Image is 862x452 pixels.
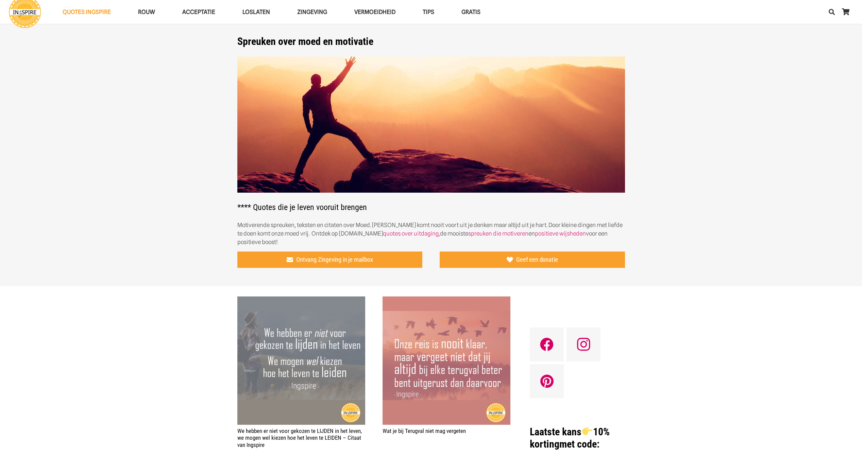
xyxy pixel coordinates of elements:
[297,9,327,15] span: Zingeving
[582,426,592,436] img: 👉
[440,252,625,268] a: Geef een donatie
[461,9,480,15] span: GRATIS
[423,9,434,15] span: TIPS
[237,296,365,424] img: Ingspire Quote - We hebben er niet voor gekozen te lijden in het leven. We mogen wel kiezen hoe h...
[284,3,341,21] a: ZingevingZingeving Menu
[237,221,625,246] p: Motiverende spreuken, teksten en citaten over Moed. [PERSON_NAME] komt nooit voort uit je denken ...
[530,327,564,361] a: Facebook
[237,56,625,212] h2: **** Quotes die je leven vooruit brengen
[237,252,423,268] a: Ontvang Zingeving in je mailbox
[124,3,169,21] a: ROUWROUW Menu
[383,296,510,424] img: Zinvolle Ingspire Quote over terugval met levenswijsheid voor meer vertrouwen en moed die helpt b...
[296,256,373,264] span: Ontvang Zingeving in je mailbox
[825,3,839,20] a: Zoeken
[530,426,610,450] strong: Laatste kans 10% korting
[182,9,215,15] span: Acceptatie
[242,9,270,15] span: Loslaten
[567,327,601,361] a: Instagram
[138,9,155,15] span: ROUW
[535,230,586,237] a: positieve wijsheden
[530,364,564,398] a: Pinterest
[516,256,558,264] span: Geef een donatie
[237,56,625,193] img: Spreuken over moed, moedig zijn en mooie woorden over uitdaging en kracht - ingspire.nl
[383,296,510,424] a: Wat je bij Terugval niet mag vergeten
[229,3,284,21] a: LoslatenLoslaten Menu
[448,3,494,21] a: GRATISGRATIS Menu
[237,296,365,424] a: We hebben er niet voor gekozen te LIJDEN in het leven, we mogen wel kiezen hoe het leven te LEIDE...
[237,35,625,48] h1: Spreuken over moed en motivatie
[354,9,395,15] span: VERMOEIDHEID
[409,3,448,21] a: TIPSTIPS Menu
[63,9,111,15] span: QUOTES INGSPIRE
[383,230,440,237] a: quotes over uitdaging,
[169,3,229,21] a: AcceptatieAcceptatie Menu
[383,427,466,434] a: Wat je bij Terugval niet mag vergeten
[468,230,528,237] a: spreuken die motiveren
[237,427,362,448] a: We hebben er niet voor gekozen te LIJDEN in het leven, we mogen wel kiezen hoe het leven te LEIDE...
[49,3,124,21] a: QUOTES INGSPIREQUOTES INGSPIRE Menu
[341,3,409,21] a: VERMOEIDHEIDVERMOEIDHEID Menu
